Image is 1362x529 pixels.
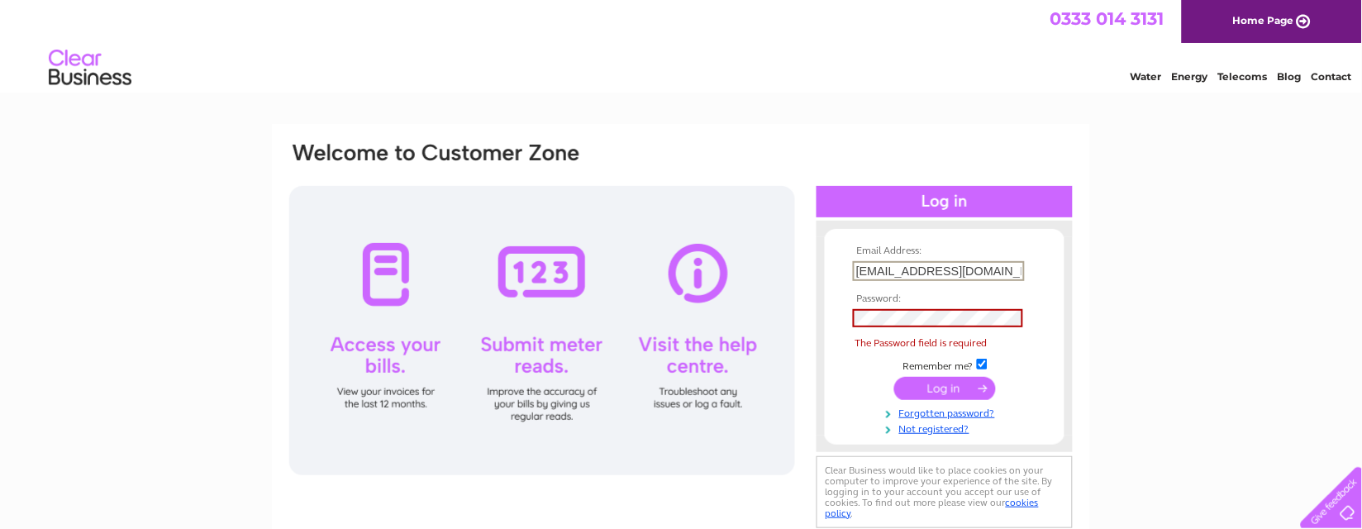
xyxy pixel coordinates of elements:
[855,337,988,349] span: The Password field is required
[48,43,132,93] img: logo.png
[1312,70,1352,83] a: Contact
[849,293,1041,305] th: Password:
[1131,70,1162,83] a: Water
[1172,70,1208,83] a: Energy
[853,420,1041,436] a: Not registered?
[292,9,1073,80] div: Clear Business is a trading name of Verastar Limited (registered in [GEOGRAPHIC_DATA] No. 3667643...
[1218,70,1268,83] a: Telecoms
[849,245,1041,257] th: Email Address:
[1278,70,1302,83] a: Blog
[826,497,1039,519] a: cookies policy
[894,377,996,400] input: Submit
[817,456,1073,528] div: Clear Business would like to place cookies on your computer to improve your experience of the sit...
[1050,8,1164,29] a: 0333 014 3131
[853,404,1041,420] a: Forgotten password?
[849,356,1041,373] td: Remember me?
